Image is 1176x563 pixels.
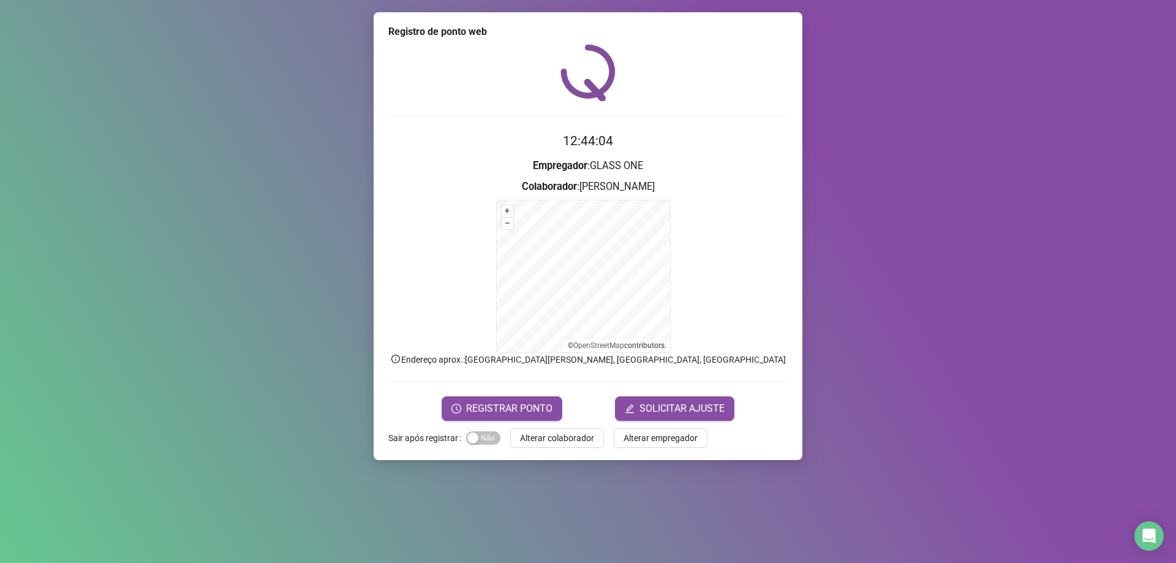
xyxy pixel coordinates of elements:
li: © contributors. [568,341,666,350]
span: edit [625,404,635,414]
button: editSOLICITAR AJUSTE [615,396,734,421]
h3: : GLASS ONE [388,158,788,174]
button: + [502,205,513,217]
time: 12:44:04 [563,134,613,148]
span: SOLICITAR AJUSTE [639,401,725,416]
div: Open Intercom Messenger [1134,521,1164,551]
button: – [502,217,513,229]
button: Alterar colaborador [510,428,604,448]
img: QRPoint [560,44,616,101]
button: Alterar empregador [614,428,707,448]
label: Sair após registrar [388,428,466,448]
a: OpenStreetMap [573,341,624,350]
span: REGISTRAR PONTO [466,401,552,416]
strong: Empregador [533,160,587,172]
span: clock-circle [451,404,461,414]
span: info-circle [390,353,401,365]
p: Endereço aprox. : [GEOGRAPHIC_DATA][PERSON_NAME], [GEOGRAPHIC_DATA], [GEOGRAPHIC_DATA] [388,353,788,366]
span: Alterar empregador [624,431,698,445]
div: Registro de ponto web [388,25,788,39]
strong: Colaborador [522,181,577,192]
span: Alterar colaborador [520,431,594,445]
button: REGISTRAR PONTO [442,396,562,421]
h3: : [PERSON_NAME] [388,179,788,195]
